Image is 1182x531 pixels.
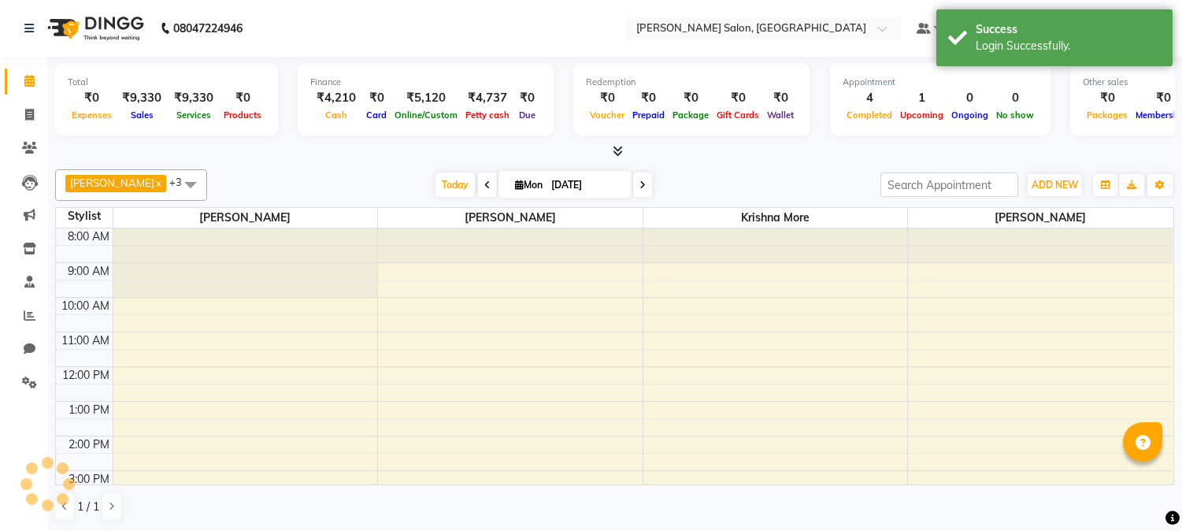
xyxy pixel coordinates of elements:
div: ₹5,120 [391,89,461,107]
span: Card [362,110,391,121]
div: 10:00 AM [58,298,113,314]
div: 2:00 PM [65,436,113,453]
span: krishna more [643,208,908,228]
div: 11:00 AM [58,332,113,349]
div: ₹9,330 [168,89,220,107]
span: Sales [127,110,157,121]
div: ₹4,737 [461,89,513,107]
div: ₹0 [68,89,116,107]
span: [PERSON_NAME] [378,208,643,228]
div: 8:00 AM [65,228,113,245]
button: ADD NEW [1028,174,1082,196]
div: ₹4,210 [310,89,362,107]
div: ₹0 [713,89,763,107]
div: ₹0 [220,89,265,107]
div: Success [976,21,1161,38]
div: Total [68,76,265,89]
div: 12:00 PM [59,367,113,384]
span: ADD NEW [1032,179,1078,191]
span: [PERSON_NAME] [113,208,378,228]
input: Search Appointment [880,173,1018,197]
b: 08047224946 [173,6,243,50]
span: Online/Custom [391,110,461,121]
div: Finance [310,76,541,89]
span: Gift Cards [713,110,763,121]
div: 1 [896,89,947,107]
span: Petty cash [461,110,513,121]
img: logo [40,6,148,50]
input: 2025-09-01 [547,173,625,197]
span: Packages [1083,110,1132,121]
div: ₹0 [362,89,391,107]
span: Mon [511,179,547,191]
div: ₹0 [513,89,541,107]
span: Voucher [586,110,628,121]
span: [PERSON_NAME] [908,208,1173,228]
div: ₹0 [586,89,628,107]
span: Products [220,110,265,121]
span: Ongoing [947,110,992,121]
span: Upcoming [896,110,947,121]
span: Services [172,110,215,121]
div: ₹9,330 [116,89,168,107]
div: 0 [947,89,992,107]
div: 9:00 AM [65,263,113,280]
span: Due [515,110,539,121]
span: Package [669,110,713,121]
a: x [154,176,161,189]
div: 3:00 PM [65,471,113,488]
span: Cash [321,110,351,121]
div: ₹0 [1083,89,1132,107]
div: Redemption [586,76,798,89]
div: ₹0 [763,89,798,107]
div: 0 [992,89,1038,107]
span: No show [992,110,1038,121]
div: 1:00 PM [65,402,113,418]
div: Appointment [843,76,1038,89]
div: Login Successfully. [976,38,1161,54]
div: ₹0 [669,89,713,107]
span: [PERSON_NAME] [70,176,154,189]
span: Wallet [763,110,798,121]
span: 1 / 1 [77,499,99,515]
div: 4 [843,89,896,107]
span: Completed [843,110,896,121]
span: +3 [169,176,194,188]
span: Expenses [68,110,116,121]
div: Stylist [56,208,113,225]
div: ₹0 [628,89,669,107]
span: Prepaid [628,110,669,121]
span: Today [435,173,475,197]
